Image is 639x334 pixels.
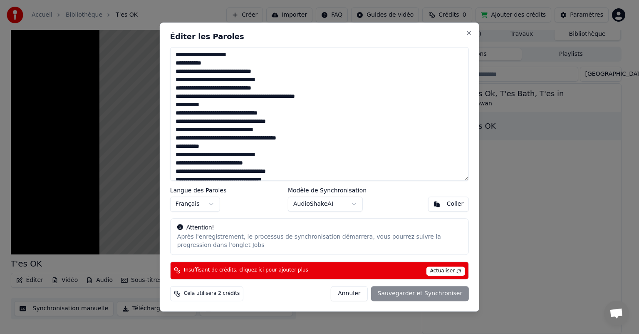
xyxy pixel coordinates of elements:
[184,290,240,297] span: Cela utilisera 2 crédits
[170,187,227,193] label: Langue des Paroles
[184,267,308,274] span: Insuffisant de crédits, cliquez ici pour ajouter plus
[177,233,462,249] div: Après l'enregistrement, le processus de synchronisation démarrera, vous pourrez suivre la progres...
[170,33,469,40] h2: Éditer les Paroles
[177,224,462,232] div: Attention!
[447,200,464,208] div: Coller
[426,267,466,276] span: Actualiser
[428,197,469,212] button: Coller
[331,286,367,301] button: Annuler
[288,187,367,193] label: Modèle de Synchronisation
